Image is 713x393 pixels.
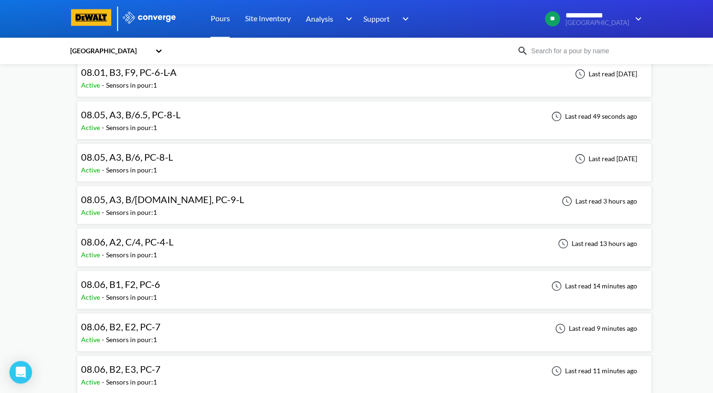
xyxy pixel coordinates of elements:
[102,336,106,344] span: -
[81,208,102,216] span: Active
[77,324,652,332] a: 08.06, B2, E2, PC-7Active-Sensors in pour:1Last read 9 minutes ago
[81,194,244,205] span: 08.05, A3, B/[DOMAIN_NAME], PC-9-L
[77,154,652,162] a: 08.05, A3, B/6, PC-8-LActive-Sensors in pour:1Last read [DATE]
[106,335,157,345] div: Sensors in pour: 1
[81,236,173,247] span: 08.06, A2, C/4, PC-4-L
[363,13,390,25] span: Support
[102,81,106,89] span: -
[122,11,177,24] img: logo_ewhite.svg
[81,251,102,259] span: Active
[550,323,640,334] div: Last read 9 minutes ago
[106,123,157,133] div: Sensors in pour: 1
[570,153,640,164] div: Last read [DATE]
[102,166,106,174] span: -
[565,19,629,26] span: [GEOGRAPHIC_DATA]
[77,196,652,205] a: 08.05, A3, B/[DOMAIN_NAME], PC-9-LActive-Sensors in pour:1Last read 3 hours ago
[77,239,652,247] a: 08.06, A2, C/4, PC-4-LActive-Sensors in pour:1Last read 13 hours ago
[69,46,150,56] div: [GEOGRAPHIC_DATA]
[81,336,102,344] span: Active
[81,321,161,332] span: 08.06, B2, E2, PC-7
[546,111,640,122] div: Last read 49 seconds ago
[306,13,333,25] span: Analysis
[106,292,157,303] div: Sensors in pour: 1
[102,123,106,131] span: -
[557,196,640,207] div: Last read 3 hours ago
[81,123,102,131] span: Active
[570,68,640,80] div: Last read [DATE]
[528,46,642,56] input: Search for a pour by name
[77,366,652,374] a: 08.06, B2, E3, PC-7Active-Sensors in pour:1Last read 11 minutes ago
[102,378,106,386] span: -
[81,66,177,78] span: 08.01, B3, F9, PC-6-L-A
[396,13,411,25] img: downArrow.svg
[106,207,157,218] div: Sensors in pour: 1
[546,365,640,377] div: Last read 11 minutes ago
[106,250,157,260] div: Sensors in pour: 1
[9,361,32,384] div: Open Intercom Messenger
[81,81,102,89] span: Active
[629,13,644,25] img: downArrow.svg
[81,378,102,386] span: Active
[102,251,106,259] span: -
[106,165,157,175] div: Sensors in pour: 1
[69,9,114,26] img: logo-dewalt.svg
[106,377,157,387] div: Sensors in pour: 1
[77,112,652,120] a: 08.05, A3, B/6.5, PC-8-LActive-Sensors in pour:1Last read 49 seconds ago
[77,69,652,77] a: 08.01, B3, F9, PC-6-L-AActive-Sensors in pour:1Last read [DATE]
[546,280,640,292] div: Last read 14 minutes ago
[102,208,106,216] span: -
[517,45,528,57] img: icon-search.svg
[81,109,180,120] span: 08.05, A3, B/6.5, PC-8-L
[81,293,102,301] span: Active
[102,293,106,301] span: -
[81,278,160,290] span: 08.06, B1, F2, PC-6
[81,151,173,163] span: 08.05, A3, B/6, PC-8-L
[106,80,157,90] div: Sensors in pour: 1
[77,281,652,289] a: 08.06, B1, F2, PC-6Active-Sensors in pour:1Last read 14 minutes ago
[81,166,102,174] span: Active
[553,238,640,249] div: Last read 13 hours ago
[339,13,354,25] img: downArrow.svg
[81,363,161,375] span: 08.06, B2, E3, PC-7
